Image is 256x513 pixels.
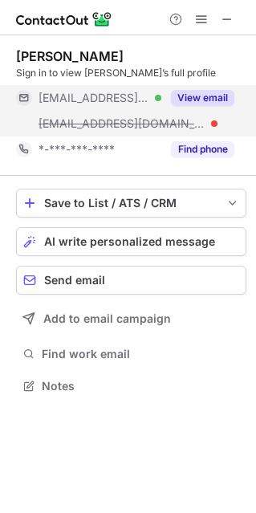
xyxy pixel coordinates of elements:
[39,116,205,131] span: [EMAIL_ADDRESS][DOMAIN_NAME]
[171,141,234,157] button: Reveal Button
[16,227,246,256] button: AI write personalized message
[171,90,234,106] button: Reveal Button
[16,304,246,333] button: Add to email campaign
[16,48,124,64] div: [PERSON_NAME]
[43,312,171,325] span: Add to email campaign
[44,235,215,248] span: AI write personalized message
[16,10,112,29] img: ContactOut v5.3.10
[42,379,240,393] span: Notes
[16,66,246,80] div: Sign in to view [PERSON_NAME]’s full profile
[16,189,246,218] button: save-profile-one-click
[16,375,246,397] button: Notes
[16,343,246,365] button: Find work email
[44,197,218,210] div: Save to List / ATS / CRM
[16,266,246,295] button: Send email
[39,91,149,105] span: [EMAIL_ADDRESS][DOMAIN_NAME]
[42,347,240,361] span: Find work email
[44,274,105,287] span: Send email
